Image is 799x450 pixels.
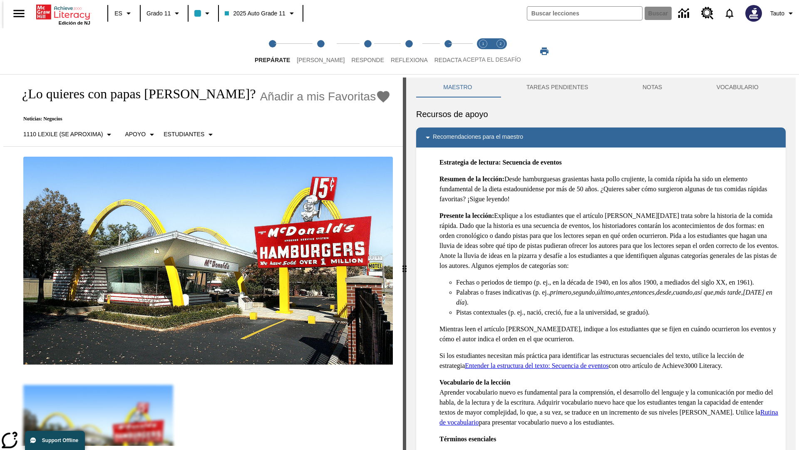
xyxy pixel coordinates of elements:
span: ES [114,9,122,18]
text: 2 [499,42,501,46]
button: Clase: 2025 Auto Grade 11, Selecciona una clase [221,6,300,21]
span: Prepárate [255,57,290,63]
button: Abrir el menú lateral [7,1,31,26]
strong: Resumen de la lección: [439,175,504,182]
strong: Presente la lección: [439,212,494,219]
button: Lenguaje: ES, Selecciona un idioma [111,6,137,21]
p: 1110 Lexile (Se aproxima) [23,130,103,139]
input: Buscar campo [527,7,642,20]
em: cuando [673,289,692,296]
em: entonces [631,289,655,296]
a: Entender la estructura del texto: Secuencia de eventos [465,362,608,369]
span: Añadir a mis Favoritas [260,90,376,103]
em: antes [615,289,630,296]
button: Seleccione Lexile, 1110 Lexile (Se aproxima) [20,127,117,142]
strong: Vocabulario de la lección [439,379,511,386]
p: Mientras leen el artículo [PERSON_NAME][DATE], indique a los estudiantes que se fijen en cuándo o... [439,324,779,344]
button: Maestro [416,77,499,97]
div: Recomendaciones para el maestro [416,127,786,147]
button: Lee step 2 of 5 [290,28,351,74]
div: reading [3,77,403,446]
button: Tipo de apoyo, Apoyo [122,127,160,142]
img: Uno de los primeros locales de McDonald's, con el icónico letrero rojo y los arcos amarillos. [23,157,393,365]
button: Support Offline [25,431,85,450]
button: Prepárate step 1 of 5 [248,28,297,74]
p: Recomendaciones para el maestro [433,132,523,142]
button: Imprimir [531,44,558,59]
h6: Recursos de apoyo [416,107,786,121]
button: Acepta el desafío contesta step 2 of 2 [489,28,513,74]
h1: ¿Lo quieres con papas [PERSON_NAME]? [13,86,256,102]
button: Perfil/Configuración [767,6,799,21]
div: Instructional Panel Tabs [416,77,786,97]
span: Tauto [770,9,784,18]
button: Escoja un nuevo avatar [740,2,767,24]
div: Portada [36,3,90,25]
em: desde [656,289,671,296]
span: 2025 Auto Grade 11 [225,9,285,18]
em: último [597,289,614,296]
strong: Estrategia de lectura: Secuencia de eventos [439,159,562,166]
button: Grado: Grado 11, Elige un grado [143,6,185,21]
a: Centro de recursos, Se abrirá en una pestaña nueva. [696,2,719,25]
button: Acepta el desafío lee step 1 of 2 [471,28,495,74]
li: Fechas o periodos de tiempo (p. ej., en la década de 1940, en los años 1900, a mediados del siglo... [456,277,779,287]
span: Reflexiona [391,57,428,63]
em: segundo [573,289,595,296]
button: TAREAS PENDIENTES [499,77,615,97]
button: Reflexiona step 4 of 5 [384,28,434,74]
button: VOCABULARIO [689,77,786,97]
span: Edición de NJ [59,20,90,25]
a: Centro de información [673,2,696,25]
img: Avatar [745,5,762,22]
div: activity [406,77,796,450]
p: Explique a los estudiantes que el artículo [PERSON_NAME][DATE] trata sobre la historia de la comi... [439,211,779,271]
span: ACEPTA EL DESAFÍO [463,56,521,63]
span: [PERSON_NAME] [297,57,345,63]
li: Palabras o frases indicativas (p. ej., , , , , , , , , , ). [456,287,779,307]
p: Apoyo [125,130,146,139]
p: Noticias: Negocios [13,116,391,122]
strong: Términos esenciales [439,435,496,442]
button: NOTAS [615,77,690,97]
button: Responde step 3 of 5 [345,28,391,74]
div: Pulsa la tecla de intro o la barra espaciadora y luego presiona las flechas de derecha e izquierd... [403,77,406,450]
button: El color de la clase es azul claro. Cambiar el color de la clase. [191,6,216,21]
em: así que [694,289,713,296]
p: Si los estudiantes necesitan más práctica para identificar las estructuras secuenciales del texto... [439,351,779,371]
span: Support Offline [42,437,78,443]
p: Desde hamburguesas grasientas hasta pollo crujiente, la comida rápida ha sido un elemento fundame... [439,174,779,204]
a: Notificaciones [719,2,740,24]
p: Estudiantes [164,130,204,139]
button: Redacta step 5 of 5 [428,28,469,74]
button: Seleccionar estudiante [160,127,219,142]
text: 1 [482,42,484,46]
button: Añadir a mis Favoritas - ¿Lo quieres con papas fritas? [260,89,391,104]
span: Redacta [434,57,462,63]
span: Grado 11 [146,9,171,18]
span: Responde [351,57,384,63]
p: Aprender vocabulario nuevo es fundamental para la comprensión, el desarrollo del lenguaje y la co... [439,377,779,427]
em: primero [550,289,571,296]
em: más tarde [715,289,741,296]
li: Pistas contextuales (p. ej., nació, creció, fue a la universidad, se graduó). [456,307,779,317]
